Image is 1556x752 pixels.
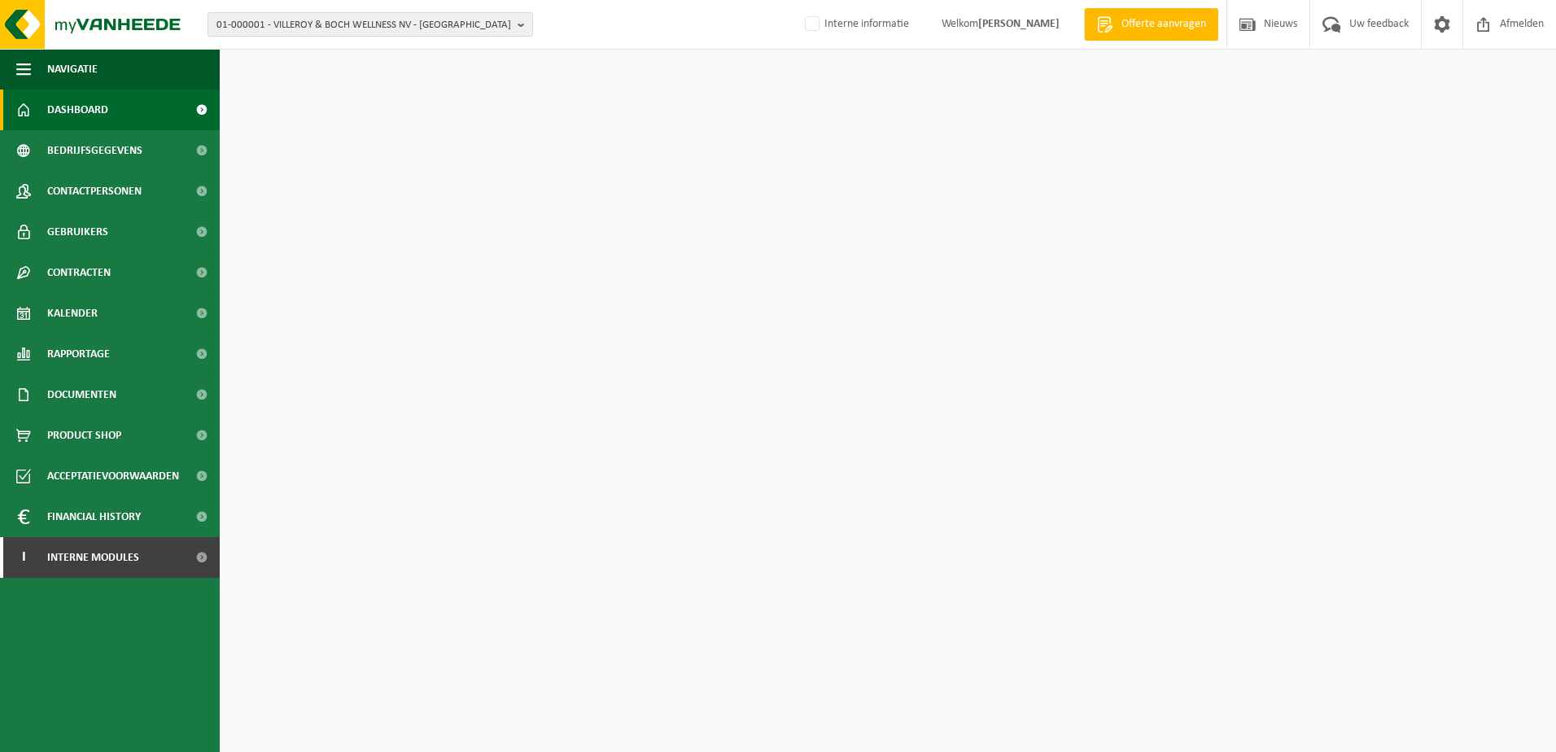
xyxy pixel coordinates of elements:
[47,415,121,456] span: Product Shop
[47,334,110,374] span: Rapportage
[208,12,533,37] button: 01-000001 - VILLEROY & BOCH WELLNESS NV - [GEOGRAPHIC_DATA]
[16,537,31,578] span: I
[47,293,98,334] span: Kalender
[802,12,909,37] label: Interne informatie
[47,49,98,90] span: Navigatie
[47,252,111,293] span: Contracten
[978,18,1060,30] strong: [PERSON_NAME]
[47,212,108,252] span: Gebruikers
[47,130,142,171] span: Bedrijfsgegevens
[47,456,179,496] span: Acceptatievoorwaarden
[47,374,116,415] span: Documenten
[1117,16,1210,33] span: Offerte aanvragen
[216,13,511,37] span: 01-000001 - VILLEROY & BOCH WELLNESS NV - [GEOGRAPHIC_DATA]
[47,537,139,578] span: Interne modules
[47,171,142,212] span: Contactpersonen
[47,90,108,130] span: Dashboard
[1084,8,1218,41] a: Offerte aanvragen
[47,496,141,537] span: Financial History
